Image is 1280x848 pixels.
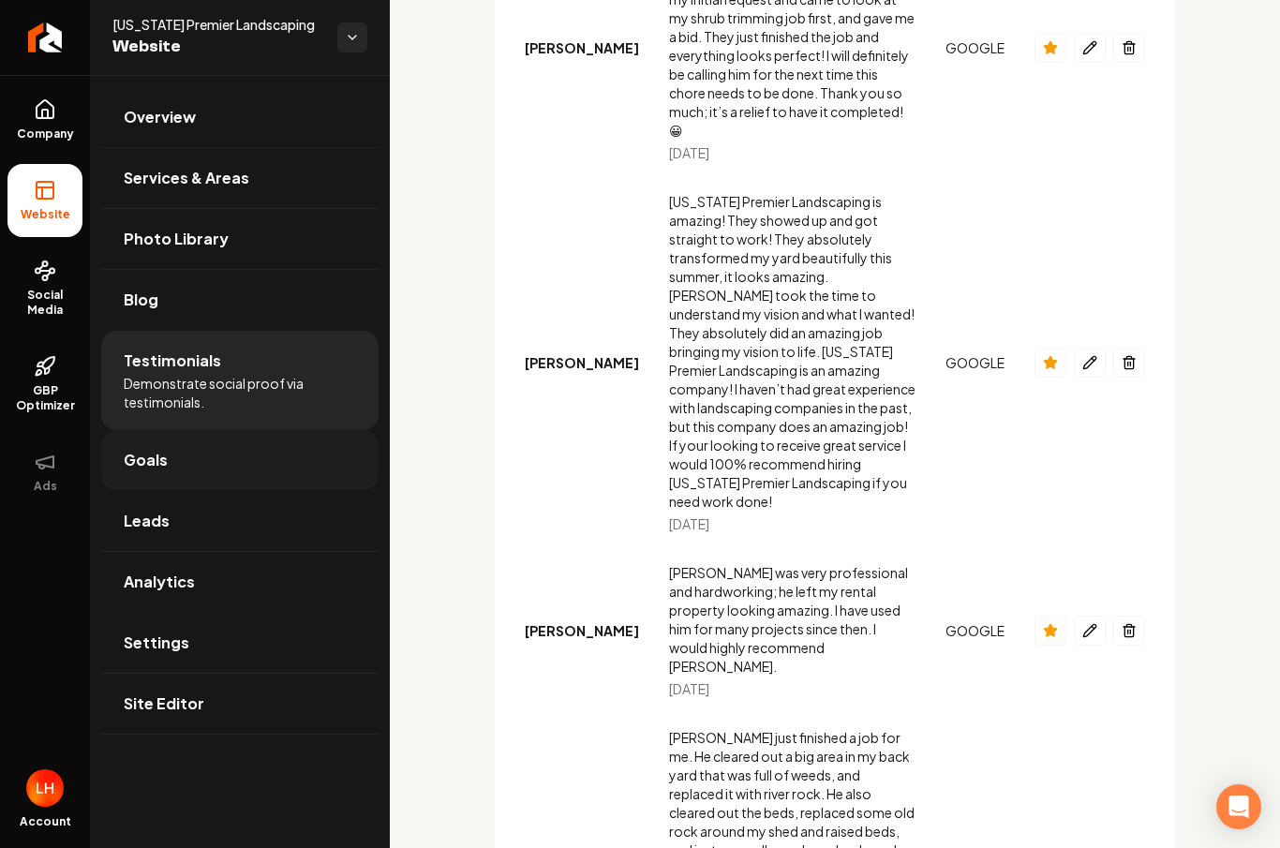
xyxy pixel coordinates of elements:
[669,143,709,162] span: [DATE]
[101,491,379,551] a: Leads
[9,126,82,141] span: Company
[1216,784,1261,829] div: Open Intercom Messenger
[124,106,196,128] span: Overview
[124,632,189,654] span: Settings
[101,209,379,269] a: Photo Library
[7,245,82,333] a: Social Media
[669,563,915,676] div: [PERSON_NAME] was very professional and hardworking; he left my rental property looking amazing. ...
[26,769,64,807] button: Open user button
[7,83,82,156] a: Company
[28,22,63,52] img: Rebolt Logo
[7,436,82,509] button: Ads
[945,353,1005,372] div: GOOGLE
[669,514,709,533] span: [DATE]
[20,814,71,829] span: Account
[124,449,168,471] span: Goals
[525,353,639,372] div: [PERSON_NAME]
[525,621,639,640] div: [PERSON_NAME]
[13,207,78,222] span: Website
[112,34,322,60] span: Website
[124,374,356,411] span: Demonstrate social proof via testimonials.
[124,350,221,372] span: Testimonials
[101,674,379,734] a: Site Editor
[945,38,1005,57] div: GOOGLE
[101,430,379,490] a: Goals
[101,270,379,330] a: Blog
[124,228,229,250] span: Photo Library
[7,383,82,413] span: GBP Optimizer
[124,571,195,593] span: Analytics
[124,167,249,189] span: Services & Areas
[945,621,1005,640] div: GOOGLE
[669,679,709,698] span: [DATE]
[101,613,379,673] a: Settings
[124,510,170,532] span: Leads
[669,192,915,511] div: [US_STATE] Premier Landscaping is amazing! They showed up and got straight to work! They absolute...
[101,148,379,208] a: Services & Areas
[26,769,64,807] img: Luis Hernandez
[124,289,158,311] span: Blog
[101,87,379,147] a: Overview
[124,692,204,715] span: Site Editor
[7,288,82,318] span: Social Media
[7,340,82,428] a: GBP Optimizer
[525,38,639,57] div: [PERSON_NAME]
[101,552,379,612] a: Analytics
[112,15,322,34] span: [US_STATE] Premier Landscaping
[26,479,65,494] span: Ads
